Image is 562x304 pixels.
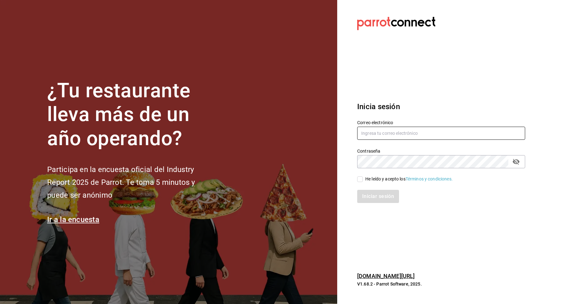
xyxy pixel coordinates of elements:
label: Contraseña [357,149,525,153]
a: Ir a la encuesta [47,215,99,224]
button: passwordField [511,156,521,167]
h3: Inicia sesión [357,101,525,112]
h2: Participa en la encuesta oficial del Industry Report 2025 de Parrot. Te toma 5 minutos y puede se... [47,163,216,201]
label: Correo electrónico [357,120,525,124]
p: V1.68.2 - Parrot Software, 2025. [357,281,525,287]
h1: ¿Tu restaurante lleva más de un año operando? [47,79,216,151]
a: Términos y condiciones. [406,176,453,181]
input: Ingresa tu correo electrónico [357,127,525,140]
div: He leído y acepto los [365,176,453,182]
a: [DOMAIN_NAME][URL] [357,273,415,279]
